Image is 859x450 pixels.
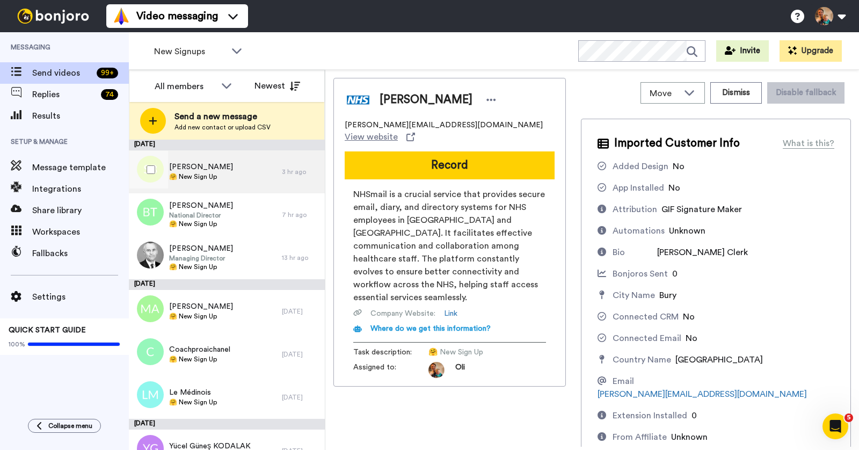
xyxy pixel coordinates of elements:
[613,310,679,323] div: Connected CRM
[28,419,101,433] button: Collapse menu
[613,353,671,366] div: Country Name
[613,267,668,280] div: Bonjoros Sent
[282,168,319,176] div: 3 hr ago
[613,289,655,302] div: City Name
[169,301,233,312] span: [PERSON_NAME]
[246,75,308,97] button: Newest
[32,88,97,101] span: Replies
[345,151,555,179] button: Record
[129,419,325,430] div: [DATE]
[169,263,233,271] span: 🤗 New Sign Up
[9,326,86,334] span: QUICK START GUIDE
[174,110,271,123] span: Send a new message
[780,40,842,62] button: Upgrade
[380,92,472,108] span: [PERSON_NAME]
[614,135,740,151] span: Imported Customer Info
[154,45,226,58] span: New Signups
[32,67,92,79] span: Send videos
[137,338,164,365] img: c.png
[668,184,680,192] span: No
[169,344,230,355] span: Coachproaichanel
[345,130,415,143] a: View website
[282,211,319,219] div: 7 hr ago
[13,9,93,24] img: bj-logo-header-white.svg
[169,211,233,220] span: National Director
[169,200,233,211] span: [PERSON_NAME]
[613,246,625,259] div: Bio
[32,247,129,260] span: Fallbacks
[282,307,319,316] div: [DATE]
[9,340,25,349] span: 100%
[671,433,708,441] span: Unknown
[101,89,118,100] div: 74
[137,242,164,268] img: 25ddffc6-c82a-45ec-9d26-a30f5affd01d.jpg
[345,130,398,143] span: View website
[455,362,465,378] span: Oli
[444,308,457,319] a: Link
[613,203,657,216] div: Attribution
[613,332,681,345] div: Connected Email
[613,375,634,388] div: Email
[113,8,130,25] img: vm-color.svg
[661,205,742,214] span: GIF Signature Maker
[32,291,129,303] span: Settings
[598,390,807,398] a: [PERSON_NAME][EMAIL_ADDRESS][DOMAIN_NAME]
[783,137,834,150] div: What is this?
[822,413,848,439] iframe: Intercom live chat
[686,334,697,343] span: No
[767,82,845,104] button: Disable fallback
[32,183,129,195] span: Integrations
[428,362,445,378] img: 5087268b-a063-445d-b3f7-59d8cce3615b-1541509651.jpg
[282,393,319,402] div: [DATE]
[613,182,664,194] div: App Installed
[169,355,230,364] span: 🤗 New Sign Up
[613,431,667,444] div: From Affiliate
[673,162,685,171] span: No
[282,253,319,262] div: 13 hr ago
[174,123,271,132] span: Add new contact or upload CSV
[613,160,668,173] div: Added Design
[169,312,233,321] span: 🤗 New Sign Up
[169,243,233,254] span: [PERSON_NAME]
[353,188,546,304] span: NHSmail is a crucial service that provides secure email, diary, and directory systems for NHS emp...
[345,120,543,130] span: [PERSON_NAME][EMAIL_ADDRESS][DOMAIN_NAME]
[32,110,129,122] span: Results
[370,325,491,332] span: Where do we get this information?
[613,409,687,422] div: Extension Installed
[650,87,679,100] span: Move
[675,355,763,364] span: [GEOGRAPHIC_DATA]
[428,347,530,358] span: 🤗 New Sign Up
[672,270,678,278] span: 0
[657,248,748,257] span: [PERSON_NAME] Clerk
[691,411,697,420] span: 0
[669,227,705,235] span: Unknown
[716,40,769,62] button: Invite
[169,162,233,172] span: [PERSON_NAME]
[137,381,164,408] img: lm.png
[32,226,129,238] span: Workspaces
[345,86,372,113] img: Image of AKHIL ANTONY
[169,398,217,407] span: 🤗 New Sign Up
[32,204,129,217] span: Share library
[370,308,435,319] span: Company Website :
[129,140,325,150] div: [DATE]
[282,350,319,359] div: [DATE]
[169,172,233,181] span: 🤗 New Sign Up
[169,220,233,228] span: 🤗 New Sign Up
[683,313,695,321] span: No
[353,362,428,378] span: Assigned to:
[129,279,325,290] div: [DATE]
[845,413,853,422] span: 5
[353,347,428,358] span: Task description :
[97,68,118,78] div: 99 +
[48,422,92,430] span: Collapse menu
[136,9,218,24] span: Video messaging
[659,291,676,300] span: Bury
[155,80,216,93] div: All members
[32,161,129,174] span: Message template
[137,295,164,322] img: ma.png
[613,224,665,237] div: Automations
[169,387,217,398] span: Le Médinois
[169,254,233,263] span: Managing Director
